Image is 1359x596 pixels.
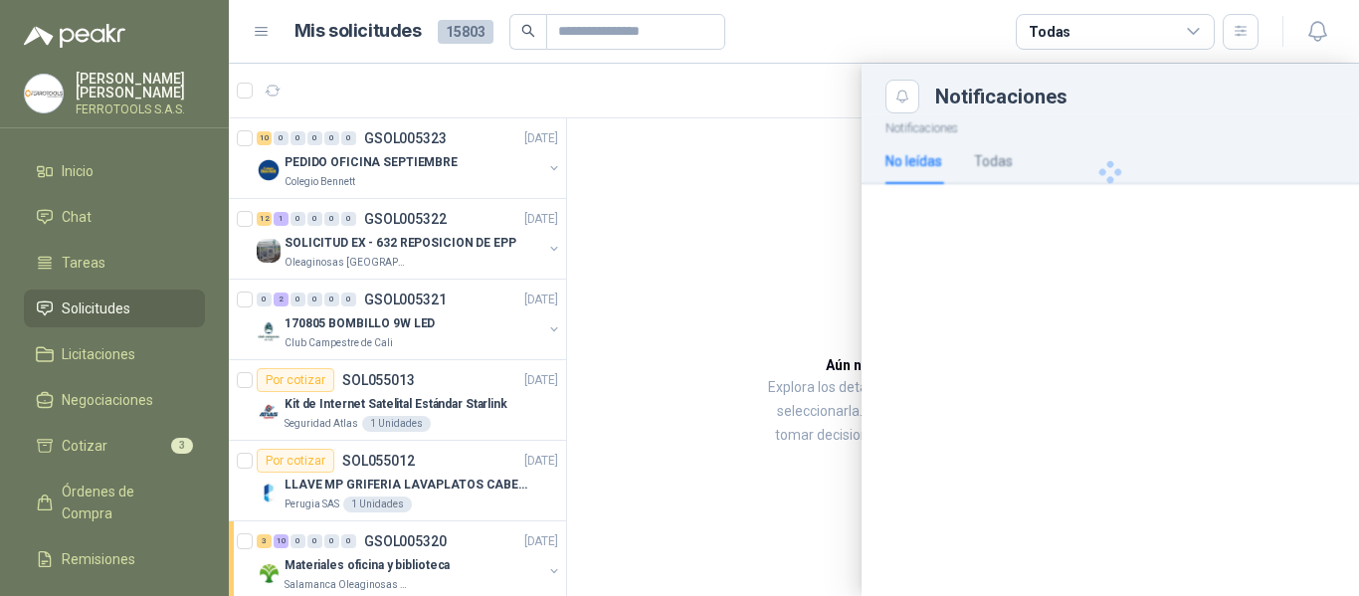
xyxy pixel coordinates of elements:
[24,540,205,578] a: Remisiones
[62,160,94,182] span: Inicio
[25,75,63,112] img: Company Logo
[1029,21,1070,43] div: Todas
[62,435,107,457] span: Cotizar
[62,548,135,570] span: Remisiones
[885,80,919,113] button: Close
[62,252,105,274] span: Tareas
[24,244,205,282] a: Tareas
[24,427,205,465] a: Cotizar3
[24,198,205,236] a: Chat
[171,438,193,454] span: 3
[294,17,422,46] h1: Mis solicitudes
[76,72,205,99] p: [PERSON_NAME] [PERSON_NAME]
[62,389,153,411] span: Negociaciones
[62,206,92,228] span: Chat
[24,290,205,327] a: Solicitudes
[62,343,135,365] span: Licitaciones
[521,24,535,38] span: search
[62,481,186,524] span: Órdenes de Compra
[62,298,130,319] span: Solicitudes
[24,152,205,190] a: Inicio
[24,473,205,532] a: Órdenes de Compra
[76,103,205,115] p: FERROTOOLS S.A.S.
[935,87,1335,106] div: Notificaciones
[24,381,205,419] a: Negociaciones
[24,24,125,48] img: Logo peakr
[24,335,205,373] a: Licitaciones
[438,20,493,44] span: 15803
